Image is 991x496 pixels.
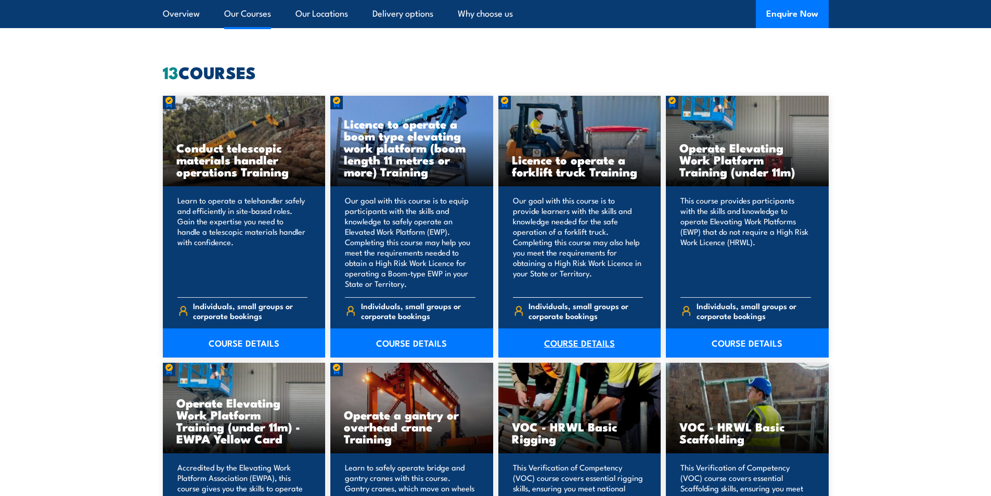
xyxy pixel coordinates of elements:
span: Individuals, small groups or corporate bookings [697,301,811,321]
p: Our goal with this course is to provide learners with the skills and knowledge needed for the saf... [513,195,643,289]
h2: COURSES [163,65,829,79]
span: Individuals, small groups or corporate bookings [361,301,475,321]
span: Individuals, small groups or corporate bookings [193,301,307,321]
p: This course provides participants with the skills and knowledge to operate Elevating Work Platfor... [680,195,811,289]
p: Our goal with this course is to equip participants with the skills and knowledge to safely operat... [345,195,475,289]
h3: VOC - HRWL Basic Scaffolding [679,421,815,444]
strong: 13 [163,59,178,85]
h3: Licence to operate a boom type elevating work platform (boom length 11 metres or more) Training [344,118,480,177]
p: Learn to operate a telehandler safely and efficiently in site-based roles. Gain the expertise you... [177,195,308,289]
h3: Operate Elevating Work Platform Training (under 11m) - EWPA Yellow Card [176,397,312,444]
h3: Operate Elevating Work Platform Training (under 11m) [679,142,815,177]
span: Individuals, small groups or corporate bookings [529,301,643,321]
a: COURSE DETAILS [163,328,326,358]
h3: Operate a gantry or overhead crane Training [344,409,480,444]
h3: Licence to operate a forklift truck Training [512,154,648,177]
a: COURSE DETAILS [666,328,829,358]
a: COURSE DETAILS [330,328,493,358]
h3: Conduct telescopic materials handler operations Training [176,142,312,177]
a: COURSE DETAILS [498,328,661,358]
h3: VOC - HRWL Basic Rigging [512,421,648,444]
